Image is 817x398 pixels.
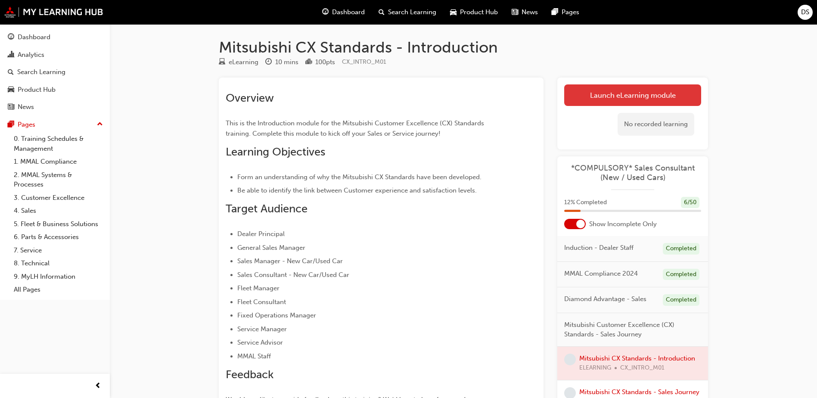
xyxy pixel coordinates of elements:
[522,7,538,17] span: News
[3,64,106,80] a: Search Learning
[3,47,106,63] a: Analytics
[663,269,699,280] div: Completed
[3,117,106,133] button: Pages
[3,99,106,115] a: News
[315,3,372,21] a: guage-iconDashboard
[552,7,558,18] span: pages-icon
[564,269,638,279] span: MMAL Compliance 2024
[17,67,65,77] div: Search Learning
[226,119,486,137] span: This is the Introduction module for the Mitsubishi Customer Excellence (CX) Standards training. C...
[265,59,272,66] span: clock-icon
[237,187,477,194] span: Be able to identify the link between Customer experience and satisfaction levels.
[237,244,305,252] span: General Sales Manager
[379,7,385,18] span: search-icon
[564,354,576,365] span: learningRecordVerb_NONE-icon
[8,103,14,111] span: news-icon
[237,325,287,333] span: Service Manager
[798,5,813,20] button: DS
[219,57,258,68] div: Type
[237,257,343,265] span: Sales Manager - New Car/Used Car
[219,59,225,66] span: learningResourceType_ELEARNING-icon
[505,3,545,21] a: news-iconNews
[589,219,657,229] span: Show Incomplete Only
[562,7,579,17] span: Pages
[18,32,50,42] div: Dashboard
[18,102,34,112] div: News
[450,7,457,18] span: car-icon
[237,271,349,279] span: Sales Consultant - New Car/Used Car
[10,244,106,257] a: 7. Service
[229,57,258,67] div: eLearning
[237,173,482,181] span: Form an understanding of why the Mitsubishi CX Standards have been developed.
[372,3,443,21] a: search-iconSearch Learning
[663,294,699,306] div: Completed
[512,7,518,18] span: news-icon
[3,28,106,117] button: DashboardAnalyticsSearch LearningProduct HubNews
[219,38,708,57] h1: Mitsubishi CX Standards - Introduction
[564,84,701,106] a: Launch eLearning module
[265,57,298,68] div: Duration
[275,57,298,67] div: 10 mins
[10,270,106,283] a: 9. MyLH Information
[4,6,103,18] img: mmal
[237,311,316,319] span: Fixed Operations Manager
[564,198,607,208] span: 12 % Completed
[8,34,14,41] span: guage-icon
[564,243,634,253] span: Induction - Dealer Staff
[801,7,809,17] span: DS
[460,7,498,17] span: Product Hub
[10,132,106,155] a: 0. Training Schedules & Management
[681,197,699,208] div: 6 / 50
[663,243,699,255] div: Completed
[564,320,694,339] span: Mitsubishi Customer Excellence (CX) Standards - Sales Journey
[8,68,14,76] span: search-icon
[10,230,106,244] a: 6. Parts & Accessories
[18,85,56,95] div: Product Hub
[95,381,101,392] span: prev-icon
[10,204,106,218] a: 4. Sales
[8,86,14,94] span: car-icon
[342,58,386,65] span: Learning resource code
[10,283,106,296] a: All Pages
[315,57,335,67] div: 100 pts
[388,7,436,17] span: Search Learning
[226,145,325,159] span: Learning Objectives
[618,113,694,136] div: No recorded learning
[545,3,586,21] a: pages-iconPages
[237,230,285,238] span: Dealer Principal
[18,50,44,60] div: Analytics
[10,155,106,168] a: 1. MMAL Compliance
[10,257,106,270] a: 8. Technical
[10,218,106,231] a: 5. Fleet & Business Solutions
[8,121,14,129] span: pages-icon
[97,119,103,130] span: up-icon
[237,352,271,360] span: MMAL Staff
[564,294,646,304] span: Diamond Advantage - Sales
[237,284,280,292] span: Fleet Manager
[443,3,505,21] a: car-iconProduct Hub
[226,91,274,105] span: Overview
[3,82,106,98] a: Product Hub
[3,29,106,45] a: Dashboard
[332,7,365,17] span: Dashboard
[18,120,35,130] div: Pages
[10,191,106,205] a: 3. Customer Excellence
[305,57,335,68] div: Points
[8,51,14,59] span: chart-icon
[226,202,308,215] span: Target Audience
[322,7,329,18] span: guage-icon
[226,368,273,381] span: Feedback
[564,163,701,183] a: *COMPULSORY* Sales Consultant (New / Used Cars)
[237,339,283,346] span: Service Advisor
[10,168,106,191] a: 2. MMAL Systems & Processes
[237,298,286,306] span: Fleet Consultant
[305,59,312,66] span: podium-icon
